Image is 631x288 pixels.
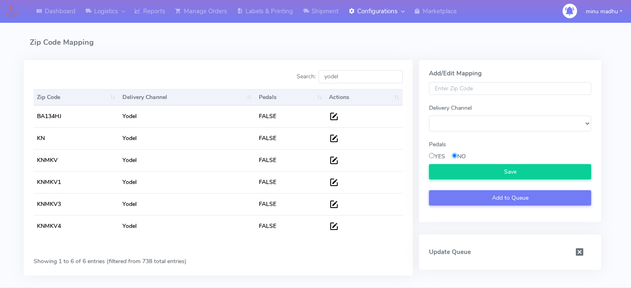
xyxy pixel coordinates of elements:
[34,106,119,127] td: BA134HJ
[256,171,326,193] td: FALSE
[256,149,326,171] td: FALSE
[34,149,119,171] td: KNMKV
[119,215,256,237] td: Yodel
[30,25,601,60] h4: Zip Code Mapping
[256,127,326,149] td: FALSE
[34,127,119,149] td: KN
[429,190,591,206] button: Add to Queue
[429,164,591,179] button: Save
[429,140,446,149] label: Pedals
[429,70,591,77] h5: Add/Edit Mapping
[256,106,326,127] td: FALSE
[34,215,119,237] td: KNMKV4
[119,149,256,171] td: Yodel
[297,70,403,83] label: Search:
[119,193,256,215] td: Yodel
[326,89,403,106] th: Actions: activate to sort column ascending
[34,252,180,266] div: Showing 1 to 6 of 6 entries (filtered from 738 total entries)
[119,171,256,193] td: Yodel
[34,193,119,215] td: KNMKV3
[429,153,434,158] input: YES
[34,89,119,106] th: Zip Code: activate to sort column ascending
[452,153,457,158] input: NO
[452,152,466,161] label: NO
[256,215,326,237] td: FALSE
[319,70,403,83] input: Search:
[34,171,119,193] td: KNMKV1
[119,106,256,127] td: Yodel
[119,89,256,106] th: Delivery Channel: activate to sort column ascending
[429,104,472,112] label: Delivery Channel
[256,193,326,215] td: FALSE
[423,249,568,256] h5: Update Queue
[429,152,445,161] label: YES
[429,82,591,95] input: Enter Zip Code
[119,127,256,149] td: Yodel
[580,3,629,20] button: minu madhu
[256,89,326,106] th: Pedals: activate to sort column ascending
